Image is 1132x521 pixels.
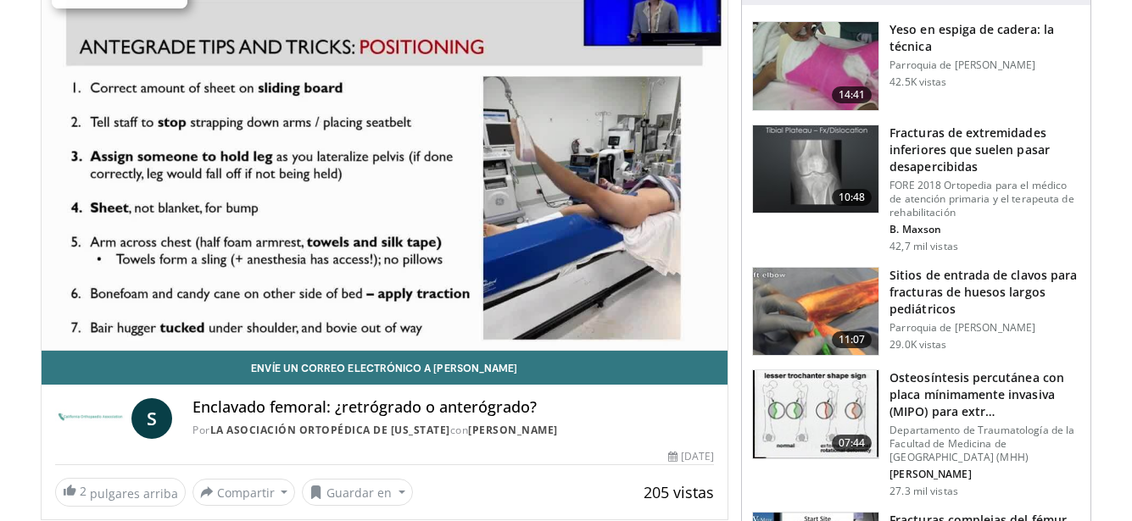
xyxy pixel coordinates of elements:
font: S [147,406,157,430]
img: 316645_0003_1.png.150x105_q85_crop-smart_upscale.jpg [753,22,878,110]
font: Sitios de entrada de clavos para fracturas de huesos largos pediátricos [889,267,1077,317]
font: [DATE] [681,449,714,463]
a: 2 pulgares arriba [55,478,186,507]
font: 2 [80,483,86,499]
font: Parroquia de [PERSON_NAME] [889,320,1035,335]
button: Compartir [192,479,296,506]
font: 42,7 mil vistas [889,239,958,253]
a: 14:41 Yeso en espiga de cadera: la técnica Parroquia de [PERSON_NAME] 42.5K vistas [752,21,1080,111]
font: 07:44 [839,435,866,450]
a: Envíe un correo electrónico a [PERSON_NAME] [42,351,728,385]
font: Departamento de Traumatología de la Facultad de Medicina de [GEOGRAPHIC_DATA] (MHH) [889,423,1074,464]
a: 10:48 Fracturas de extremidades inferiores que suelen pasar desapercibidas FORE 2018 Ortopedia pa... [752,125,1080,253]
font: B. Maxson [889,222,941,236]
font: 11:07 [839,332,866,346]
font: Envíe un correo electrónico a [PERSON_NAME] [251,362,517,374]
font: 205 vistas [644,482,714,502]
img: 4aa379b6-386c-4fb5-93ee-de5617843a87.150x105_q85_crop-smart_upscale.jpg [753,125,878,213]
font: 29.0K vistas [889,337,946,352]
font: Fracturas de extremidades inferiores que suelen pasar desapercibidas [889,125,1050,175]
font: Enclavado femoral: ¿retrógrado o anterógrado? [192,396,537,417]
font: 14:41 [839,87,866,102]
a: la Asociación Ortopédica de [US_STATE] [210,423,450,437]
img: Asociación Ortopédica de California [55,398,125,439]
a: 11:07 Sitios de entrada de clavos para fracturas de huesos largos pediátricos Parroquia de [PERSO... [752,267,1080,357]
font: con [450,423,469,437]
a: [PERSON_NAME] [468,423,558,437]
font: Guardar en [326,485,392,501]
a: S [131,398,172,439]
a: 07:44 Osteosíntesis percutánea con placa mínimamente invasiva (MIPO) para extr… Departamento de T... [752,369,1080,498]
font: Por [192,423,210,437]
font: pulgares arriba [90,485,178,502]
font: FORE 2018 Ortopedia para el médico de atención primaria y el terapeuta de rehabilitación [889,178,1074,219]
img: d5ySKFN8UhyXrjO34xMDoxOjA4MTsiGN_2.150x105_q85_crop-smart_upscale.jpg [753,268,878,356]
font: 27.3 mil vistas [889,484,958,498]
font: Osteosíntesis percutánea con placa mínimamente invasiva (MIPO) para extr… [889,369,1064,419]
font: 42.5K vistas [889,75,946,89]
button: Guardar en [302,479,413,506]
font: Parroquia de [PERSON_NAME] [889,58,1035,72]
font: Compartir [217,485,275,501]
font: 10:48 [839,190,866,204]
font: [PERSON_NAME] [889,467,972,481]
font: Yeso en espiga de cadera: la técnica [889,21,1054,54]
img: fylOjp5pkC-GA4Zn4xMDoxOjBrO-I4W8_9.150x105_q85_crop-smart_upscale.jpg [753,370,878,458]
